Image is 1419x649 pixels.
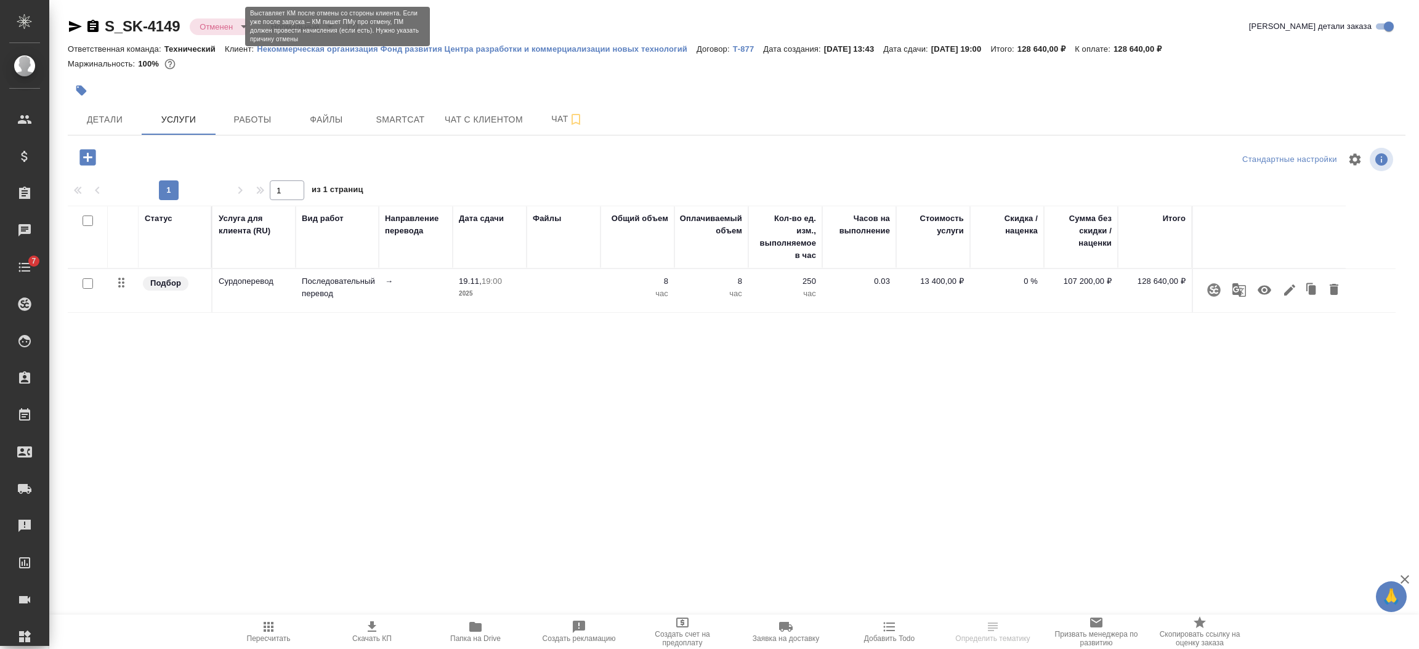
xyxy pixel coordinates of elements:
[190,18,251,35] div: Отменен
[607,288,668,300] p: час
[1050,212,1112,249] div: Сумма без скидки / наценки
[1340,145,1370,174] span: Настроить таблицу
[24,255,43,267] span: 7
[196,22,236,32] button: Отменен
[1017,44,1075,54] p: 128 640,00 ₽
[86,19,100,34] button: Скопировать ссылку
[223,112,282,127] span: Работы
[1279,275,1300,305] button: Редактировать
[225,44,257,54] p: Клиент:
[607,275,668,288] p: 8
[681,275,742,288] p: 8
[1199,275,1229,305] button: Привязать к услуге проект Smartcat
[3,252,46,283] a: 7
[1163,212,1186,225] div: Итого
[754,275,816,288] p: 250
[754,288,816,300] p: час
[257,44,697,54] p: Некоммерческая организация Фонд развития Центра разработки и коммерциализации новых технологий
[482,276,502,286] p: 19:00
[1239,150,1340,169] div: split button
[75,112,134,127] span: Детали
[297,112,356,127] span: Файлы
[1224,275,1254,305] button: Рекомендация движка МТ
[990,44,1017,54] p: Итого:
[68,19,83,34] button: Скопировать ссылку для ЯМессенджера
[568,112,583,127] svg: Подписаться
[312,182,363,200] span: из 1 страниц
[267,22,323,32] button: Нормальный
[68,59,138,68] p: Маржинальность:
[902,212,964,237] div: Стоимость услуги
[385,212,447,237] div: Направление перевода
[902,275,964,288] p: 13 400,00 ₽
[1114,44,1171,54] p: 128 640,00 ₽
[162,56,178,72] button: 0.00 RUB;
[931,44,991,54] p: [DATE] 19:00
[1075,44,1114,54] p: К оплате:
[1376,581,1407,612] button: 🙏
[459,288,520,300] p: 2025
[763,44,823,54] p: Дата создания:
[345,18,361,34] button: Доп статусы указывают на важность/срочность заказа
[824,44,884,54] p: [DATE] 13:43
[150,277,181,289] p: Подбор
[976,212,1038,237] div: Скидка / наценка
[459,276,482,286] p: 19.11,
[257,43,697,54] a: Некоммерческая организация Фонд развития Центра разработки и коммерциализации новых технологий
[612,212,668,225] div: Общий объем
[1381,584,1402,610] span: 🙏
[459,212,504,225] div: Дата сдачи
[385,275,447,288] p: →
[371,112,430,127] span: Smartcat
[302,275,373,300] p: Последовательный перевод
[1324,275,1344,305] button: Удалить
[219,275,289,288] p: Сурдоперевод
[538,111,597,127] span: Чат
[680,212,742,237] div: Оплачиваемый объем
[1300,275,1324,305] button: Клонировать
[1250,275,1279,305] button: Учитывать
[533,212,561,225] div: Файлы
[733,44,764,54] p: Т-877
[138,59,162,68] p: 100%
[71,145,105,170] button: Добавить услугу
[145,212,172,225] div: Статус
[445,112,523,127] span: Чат с клиентом
[822,269,896,312] td: 0.03
[697,44,733,54] p: Договор:
[68,44,164,54] p: Ответственная команда:
[68,77,95,104] button: Добавить тэг
[302,212,344,225] div: Вид работ
[883,44,931,54] p: Дата сдачи:
[219,212,289,237] div: Услуга для клиента (RU)
[1124,275,1186,288] p: 128 640,00 ₽
[105,18,180,34] a: S_SK-4149
[164,44,225,54] p: Технический
[261,18,338,35] div: Отменен
[1249,20,1372,33] span: [PERSON_NAME] детали заказа
[1050,275,1112,288] p: 107 200,00 ₽
[733,43,764,54] a: Т-877
[828,212,890,237] div: Часов на выполнение
[149,112,208,127] span: Услуги
[976,275,1038,288] p: 0 %
[1370,148,1396,171] span: Посмотреть информацию
[681,288,742,300] p: час
[754,212,816,262] div: Кол-во ед. изм., выполняемое в час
